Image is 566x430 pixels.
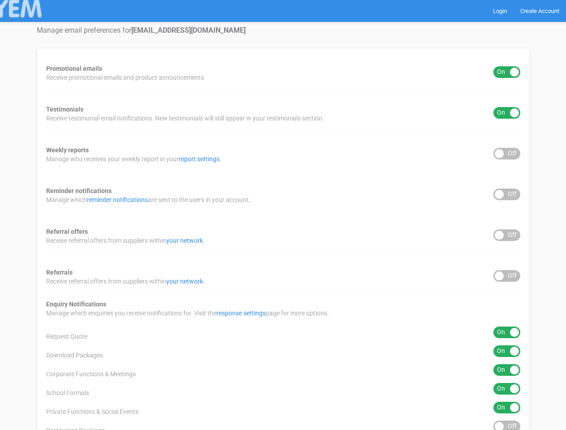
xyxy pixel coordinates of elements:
span: Manage which are sent to the users in your account. [46,195,251,204]
strong: Enquiry Notifications [46,301,106,308]
a: your network [166,237,203,244]
span: Corporate Functions & Meetings [46,370,136,378]
strong: Reminder notifications [46,187,112,194]
span: Private Functions & Social Events [46,407,138,416]
strong: Testimonials [46,106,83,113]
span: School Formals [46,388,89,397]
strong: Weekly reports [46,146,89,154]
span: Download Packages [46,351,103,360]
h4: Manage email preferences for [37,26,530,34]
span: Request Quote [46,332,87,341]
a: your network [166,278,203,285]
span: Receive referral offers from suppliers within . [46,236,205,245]
span: Receive promotional emails and product announcements. [46,73,206,82]
span: Manage who receives your weekly report in your . [46,155,221,163]
span: Receive referral offers from suppliers within . [46,277,205,286]
span: Manage which enquiries you receive notifications for. Visit the page for more options. [46,309,329,318]
span: Receive testimonial email notifications. New testimonials will still appear in your testimonials ... [46,114,324,123]
strong: [EMAIL_ADDRESS][DOMAIN_NAME] [131,26,246,34]
strong: Referral offers [46,228,88,235]
a: reminder notifications [87,196,148,203]
a: report settings [179,155,220,163]
strong: Referrals [46,269,73,276]
a: response settings [216,310,266,317]
strong: Promotional emails [46,65,102,72]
